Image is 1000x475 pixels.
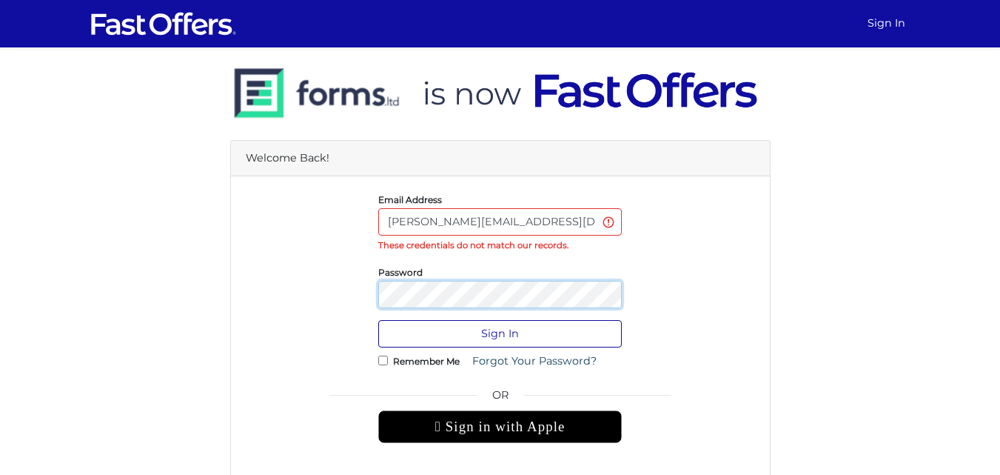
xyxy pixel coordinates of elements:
input: E-Mail [378,208,622,236]
label: Email Address [378,198,442,202]
button: Sign In [378,320,622,348]
span: OR [378,387,622,411]
div: Welcome Back! [231,141,770,176]
a: Sign In [862,9,911,38]
div: Sign in with Apple [378,411,622,443]
label: Remember Me [393,359,460,363]
a: Forgot Your Password? [463,348,606,375]
strong: These credentials do not match our records. [378,240,568,250]
label: Password [378,270,423,274]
